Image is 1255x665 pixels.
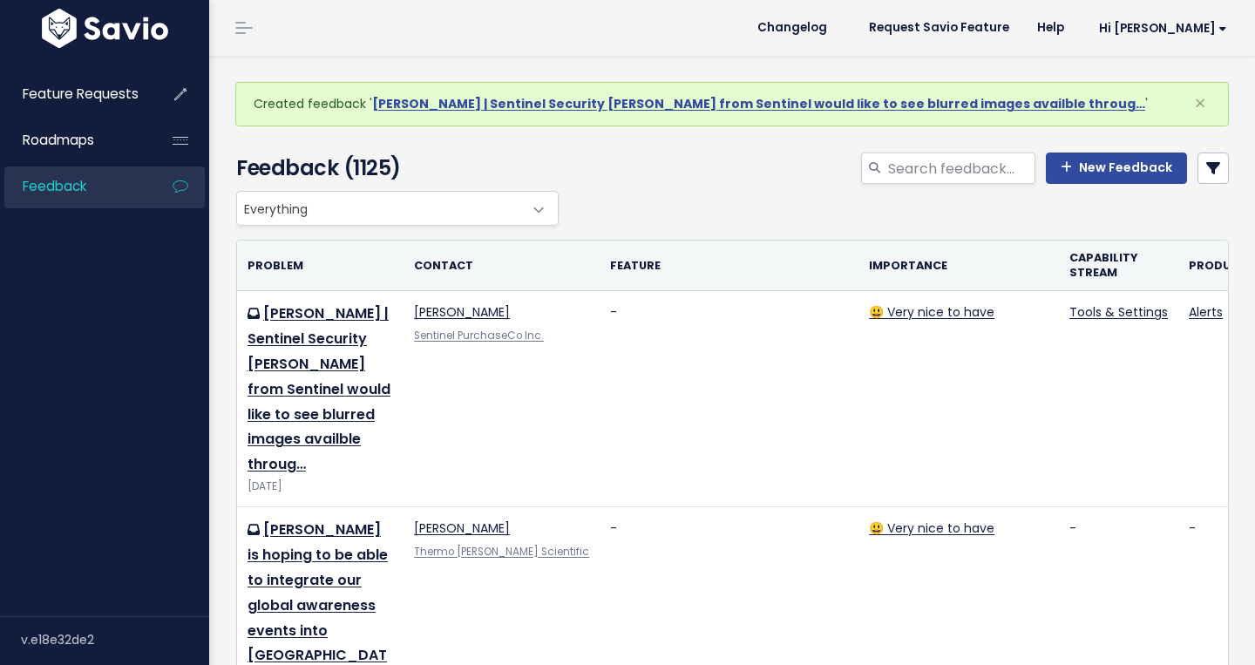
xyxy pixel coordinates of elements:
[1189,303,1223,321] a: Alerts
[4,74,145,114] a: Feature Requests
[248,478,393,496] div: [DATE]
[414,303,510,321] a: [PERSON_NAME]
[23,85,139,103] span: Feature Requests
[23,177,86,195] span: Feedback
[1078,15,1241,42] a: Hi [PERSON_NAME]
[1059,241,1178,291] th: Capability stream
[869,519,994,537] a: 😃 Very nice to have
[248,303,390,474] a: [PERSON_NAME] | Sentinel Security [PERSON_NAME] from Sentinel would like to see blurred images av...
[1046,153,1187,184] a: New Feedback
[236,191,559,226] span: Everything
[372,95,1145,112] a: [PERSON_NAME] | Sentinel Security [PERSON_NAME] from Sentinel would like to see blurred images av...
[21,617,209,662] div: v.e18e32de2
[600,291,858,507] td: -
[414,519,510,537] a: [PERSON_NAME]
[414,545,589,559] a: Thermo [PERSON_NAME] Scientific
[1177,83,1224,125] button: Close
[600,241,858,291] th: Feature
[414,329,544,343] a: Sentinel PurchaseCo Inc.
[1099,22,1227,35] span: Hi [PERSON_NAME]
[37,9,173,48] img: logo-white.9d6f32f41409.svg
[869,303,994,321] a: 😃 Very nice to have
[858,241,1059,291] th: Importance
[236,153,550,184] h4: Feedback (1125)
[4,166,145,207] a: Feedback
[1023,15,1078,41] a: Help
[23,131,94,149] span: Roadmaps
[4,120,145,160] a: Roadmaps
[235,82,1229,126] div: Created feedback ' '
[237,241,404,291] th: Problem
[404,241,600,291] th: Contact
[1194,89,1206,118] span: ×
[237,192,523,225] span: Everything
[855,15,1023,41] a: Request Savio Feature
[886,153,1035,184] input: Search feedback...
[757,22,827,34] span: Changelog
[1069,303,1168,321] a: Tools & Settings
